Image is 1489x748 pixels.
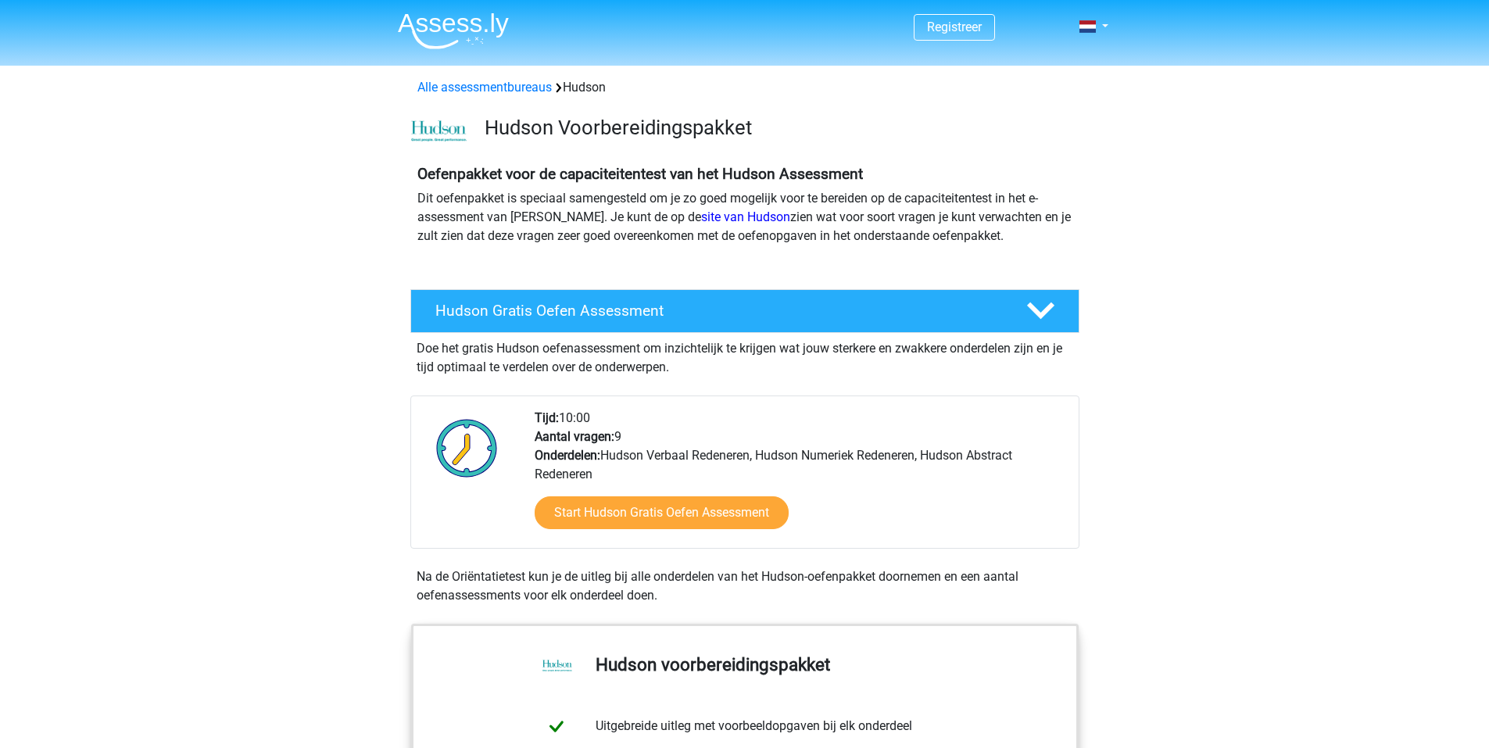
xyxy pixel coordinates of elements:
b: Onderdelen: [535,448,600,463]
div: Doe het gratis Hudson oefenassessment om inzichtelijk te krijgen wat jouw sterkere en zwakkere on... [410,333,1079,377]
img: Assessly [398,13,509,49]
h3: Hudson Voorbereidingspakket [485,116,1067,140]
a: Registreer [927,20,982,34]
b: Aantal vragen: [535,429,614,444]
img: Klok [428,409,506,487]
div: Hudson [411,78,1079,97]
h4: Hudson Gratis Oefen Assessment [435,302,1001,320]
a: site van Hudson [701,209,790,224]
a: Alle assessmentbureaus [417,80,552,95]
a: Hudson Gratis Oefen Assessment [404,289,1086,333]
p: Dit oefenpakket is speciaal samengesteld om je zo goed mogelijk voor te bereiden op de capaciteit... [417,189,1072,245]
div: Na de Oriëntatietest kun je de uitleg bij alle onderdelen van het Hudson-oefenpakket doornemen en... [410,567,1079,605]
b: Oefenpakket voor de capaciteitentest van het Hudson Assessment [417,165,863,183]
b: Tijd: [535,410,559,425]
a: Start Hudson Gratis Oefen Assessment [535,496,789,529]
div: 10:00 9 Hudson Verbaal Redeneren, Hudson Numeriek Redeneren, Hudson Abstract Redeneren [523,409,1078,548]
img: cefd0e47479f4eb8e8c001c0d358d5812e054fa8.png [411,120,467,142]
